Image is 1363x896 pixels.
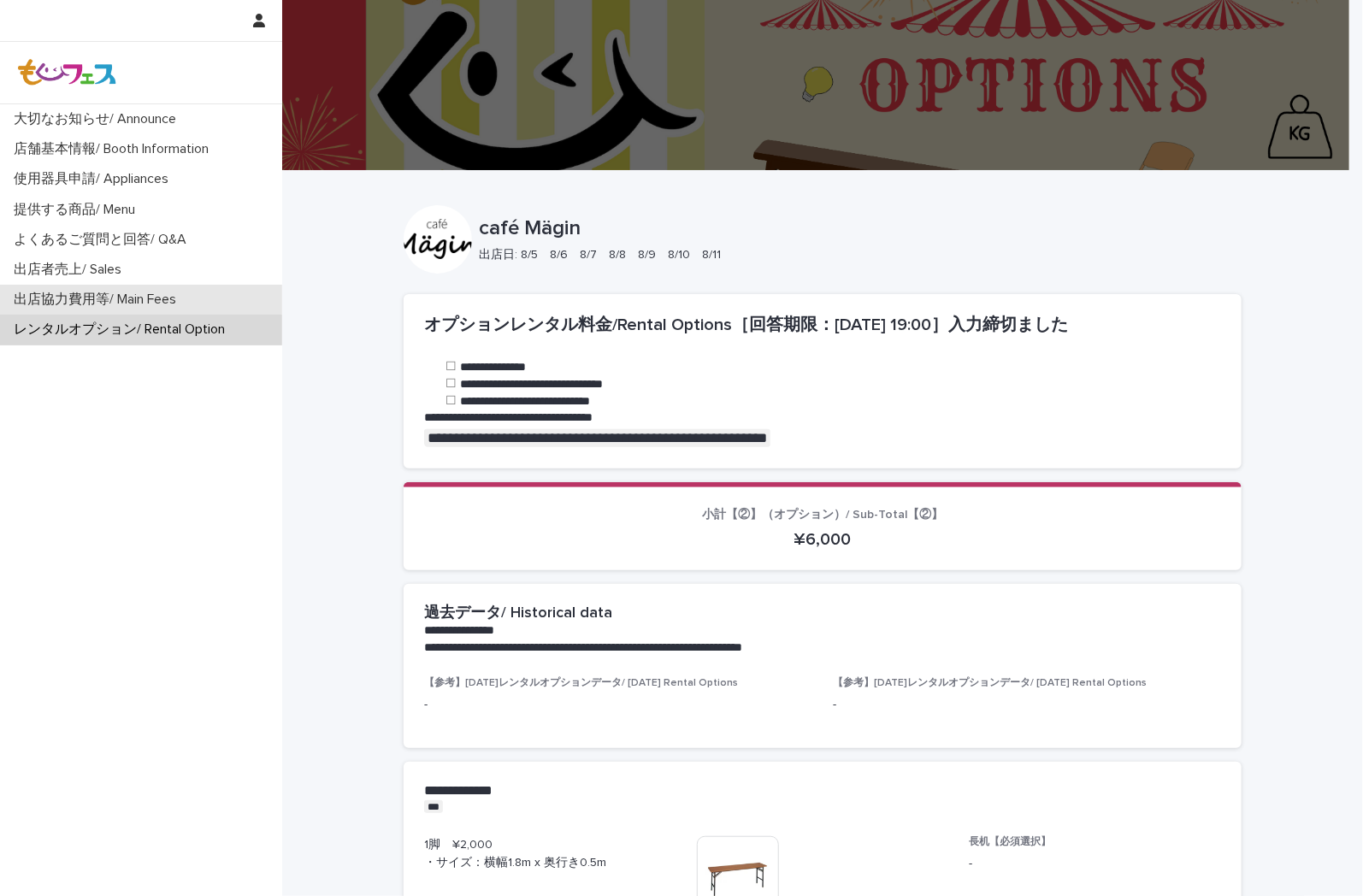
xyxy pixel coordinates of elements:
p: 使用器具申請/ Appliances [7,171,182,187]
span: 長机【必須選択】 [969,837,1051,847]
p: 出店協力費用等/ Main Fees [7,292,190,308]
span: 【参考】[DATE]レンタルオプションデータ/ [DATE] Rental Options [424,678,738,688]
p: レンタルオプション/ Rental Option [7,321,239,338]
h2: 過去データ/ Historical data [424,604,612,623]
p: - [969,855,1221,873]
p: 1脚 ¥2,000 ・サイズ：横幅1.8m x 奥行き0.5m [424,836,676,872]
p: - [833,696,1221,714]
p: café Mägin [479,216,1235,241]
span: 【参考】[DATE]レンタルオプションデータ/ [DATE] Rental Options [833,678,1147,688]
span: 小計【②】（オプション）/ Sub-Total【②】 [702,509,943,521]
p: - [424,696,812,714]
p: 大切なお知らせ/ Announce [7,111,190,127]
img: Z8gcrWHQVC4NX3Wf4olx [14,56,121,90]
p: よくあるご質問と回答/ Q&A [7,232,200,248]
h2: オプションレンタル料金/Rental Options［回答期限：[DATE] 19:00］入力締切ました [424,315,1221,335]
p: 出店日: 8/5 8/6 8/7 8/8 8/9 8/10 8/11 [479,248,1228,262]
p: 出店者売上/ Sales [7,262,135,278]
p: 店舗基本情報/ Booth Information [7,141,222,157]
p: 提供する商品/ Menu [7,202,149,218]
p: ¥6,000 [424,529,1221,550]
